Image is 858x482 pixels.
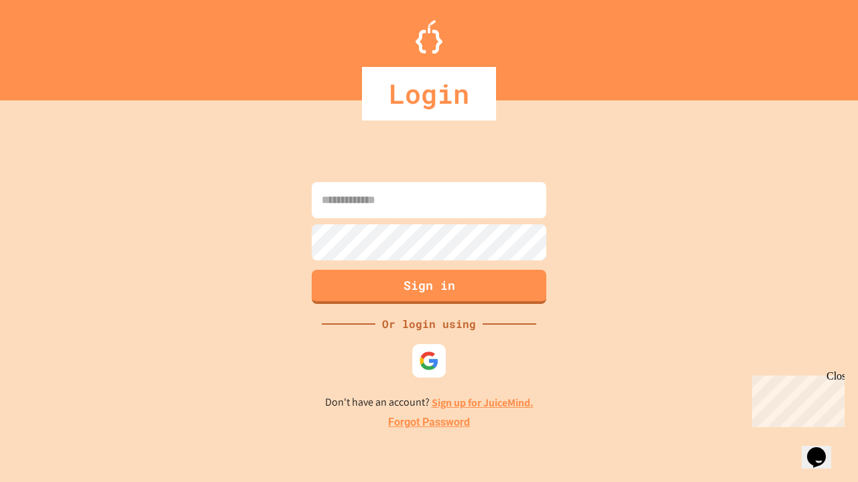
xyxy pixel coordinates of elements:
div: Or login using [375,316,483,332]
iframe: chat widget [747,370,845,427]
div: Login [362,67,496,120]
a: Sign up for JuiceMind. [432,396,534,410]
img: google-icon.svg [419,351,439,371]
a: Forgot Password [388,414,470,430]
img: Logo.svg [416,20,442,54]
div: Chat with us now!Close [5,5,93,85]
p: Don't have an account? [325,394,534,411]
iframe: chat widget [802,428,845,469]
button: Sign in [312,270,546,304]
